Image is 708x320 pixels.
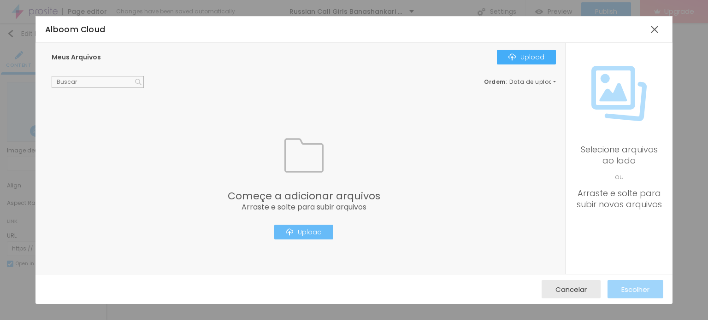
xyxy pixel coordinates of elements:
[45,24,106,35] span: Alboom Cloud
[52,76,144,88] input: Buscar
[497,50,556,64] button: IconeUpload
[135,79,142,85] img: Icone
[575,144,663,210] div: Selecione arquivos ao lado Arraste e solte para subir novos arquivos
[508,53,516,61] img: Icone
[286,228,293,236] img: Icone
[508,53,544,61] div: Upload
[621,285,649,293] span: Escolher
[542,280,601,298] button: Cancelar
[484,79,556,85] div: :
[509,79,557,85] span: Data de upload
[228,204,380,211] span: Arraste e solte para subir arquivos
[286,228,322,236] div: Upload
[575,166,663,188] span: ou
[591,66,647,121] img: Icone
[228,191,380,201] span: Começe a adicionar arquivos
[52,52,101,62] span: Meus Arquivos
[274,225,333,239] button: IconeUpload
[608,280,663,298] button: Escolher
[484,78,506,86] span: Ordem
[284,136,324,175] img: Icone
[555,285,587,293] span: Cancelar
